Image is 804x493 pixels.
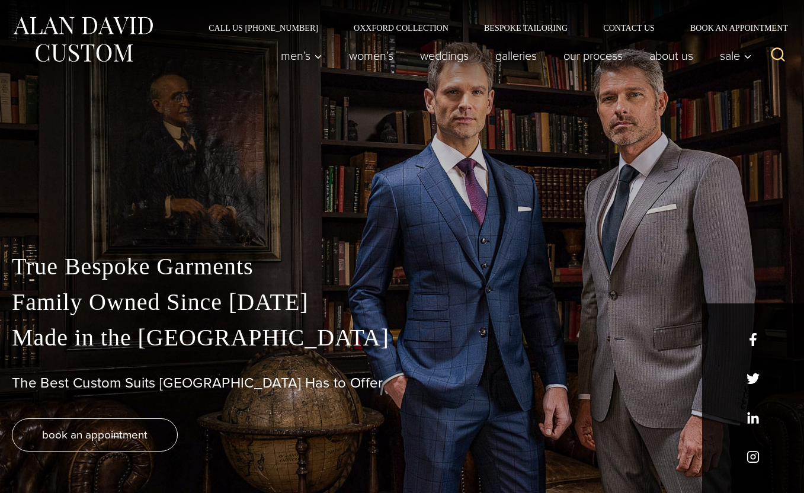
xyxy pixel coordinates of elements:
[281,50,322,62] span: Men’s
[191,24,336,32] a: Call Us [PHONE_NUMBER]
[268,44,758,68] nav: Primary Navigation
[191,24,792,32] nav: Secondary Navigation
[12,374,792,392] h1: The Best Custom Suits [GEOGRAPHIC_DATA] Has to Offer
[482,44,550,68] a: Galleries
[672,24,792,32] a: Book an Appointment
[550,44,636,68] a: Our Process
[764,41,792,70] button: View Search Form
[466,24,585,32] a: Bespoke Tailoring
[336,24,466,32] a: Oxxford Collection
[720,50,752,62] span: Sale
[12,418,178,452] a: book an appointment
[636,44,707,68] a: About Us
[42,426,148,443] span: book an appointment
[585,24,672,32] a: Contact Us
[12,13,154,66] img: Alan David Custom
[336,44,407,68] a: Women’s
[407,44,482,68] a: weddings
[12,249,792,356] p: True Bespoke Garments Family Owned Since [DATE] Made in the [GEOGRAPHIC_DATA]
